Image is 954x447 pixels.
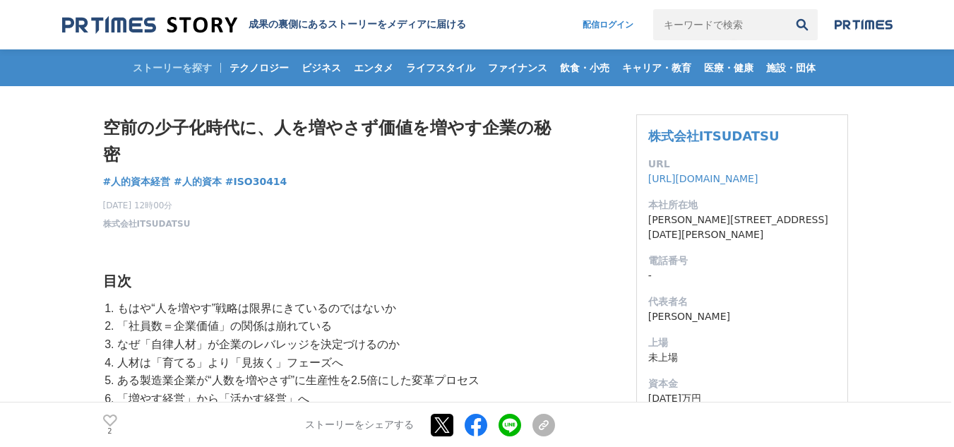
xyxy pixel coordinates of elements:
li: 「増やす経営」から「活かす経営」へ [114,390,555,408]
a: ビジネス [296,49,347,86]
span: ビジネス [296,61,347,74]
h1: 空前の少子化時代に、人を増やさず価値を増やす企業の秘密 [103,114,555,169]
dt: 上場 [648,335,836,350]
a: テクノロジー [224,49,294,86]
span: キャリア・教育 [616,61,697,74]
dt: 本社所在地 [648,198,836,213]
li: 人材は「育てる」より「見抜く」フェーズへ [114,354,555,372]
a: #人的資本経営 [103,174,171,189]
dd: - [648,268,836,283]
dt: URL [648,157,836,172]
span: #人的資本経営 [103,175,171,188]
li: もはや“人を増やす”戦略は限界にきているのではないか [114,299,555,318]
span: [DATE] 12時00分 [103,199,191,212]
li: ある製造業企業が“人数を増やさず”に生産性を2.5倍にした変革プロセス [114,371,555,390]
dd: 未上場 [648,350,836,365]
dd: [DATE]万円 [648,391,836,406]
span: エンタメ [348,61,399,74]
dt: 資本金 [648,376,836,391]
a: キャリア・教育 [616,49,697,86]
button: 検索 [787,9,818,40]
dt: 代表者名 [648,294,836,309]
li: 「社員数＝企業価値」の関係は崩れている [114,317,555,335]
a: 配信ログイン [568,9,648,40]
img: 成果の裏側にあるストーリーをメディアに届ける [62,16,237,35]
a: 施設・団体 [761,49,821,86]
a: [URL][DOMAIN_NAME] [648,173,758,184]
img: prtimes [835,19,893,30]
dd: [PERSON_NAME][STREET_ADDRESS][DATE][PERSON_NAME] [648,213,836,242]
a: 医療・健康 [698,49,759,86]
a: 飲食・小売 [554,49,615,86]
p: 2 [103,428,117,435]
a: 成果の裏側にあるストーリーをメディアに届ける 成果の裏側にあるストーリーをメディアに届ける [62,16,466,35]
h2: 成果の裏側にあるストーリーをメディアに届ける [249,18,466,31]
p: ストーリーをシェアする [305,419,414,431]
a: エンタメ [348,49,399,86]
li: なぜ「自律人材」が企業のレバレッジを決定づけるのか [114,335,555,354]
strong: 目次 [103,273,131,289]
a: ファイナンス [482,49,553,86]
dt: 電話番号 [648,254,836,268]
span: ライフスタイル [400,61,481,74]
span: 医療・健康 [698,61,759,74]
dd: [PERSON_NAME] [648,309,836,324]
a: 株式会社ITSUDATSU [103,217,191,230]
a: #ISO30414 [225,174,287,189]
a: ライフスタイル [400,49,481,86]
a: #人的資本 [174,174,222,189]
span: 飲食・小売 [554,61,615,74]
a: 株式会社ITSUDATSU [648,129,780,143]
span: ファイナンス [482,61,553,74]
span: テクノロジー [224,61,294,74]
span: #ISO30414 [225,175,287,188]
span: 施設・団体 [761,61,821,74]
input: キーワードで検索 [653,9,787,40]
span: #人的資本 [174,175,222,188]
